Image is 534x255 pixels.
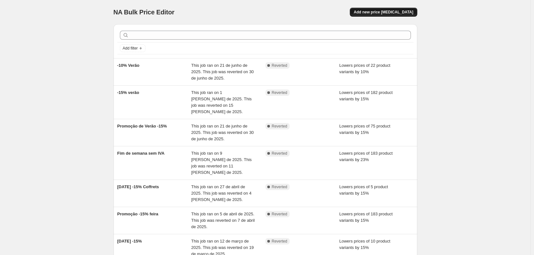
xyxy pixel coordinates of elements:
[191,184,251,202] span: This job ran on 27 de abril de 2025. This job was reverted on 4 [PERSON_NAME] de 2025.
[354,10,413,15] span: Add new price [MEDICAL_DATA]
[191,212,255,229] span: This job ran on 5 de abril de 2025. This job was reverted on 7 de abril de 2025.
[350,8,417,17] button: Add new price [MEDICAL_DATA]
[272,212,287,217] span: Reverted
[120,44,145,52] button: Add filter
[191,63,254,81] span: This job ran on 21 de junho de 2025. This job was reverted on 30 de junho de 2025.
[117,151,165,156] span: Fim de semana sem IVA
[191,90,252,114] span: This job ran on 1 [PERSON_NAME] de 2025. This job was reverted on 15 [PERSON_NAME] de 2025.
[339,184,388,196] span: Lowers prices of 5 product variants by 15%
[272,151,287,156] span: Reverted
[339,90,393,101] span: Lowers prices of 182 product variants by 15%
[117,184,159,189] span: [DATE] -15% Coffrets
[339,151,393,162] span: Lowers prices of 183 product variants by 23%
[117,239,142,243] span: [DATE] -15%
[117,63,139,68] span: -10% Verão
[114,9,175,16] span: NA Bulk Price Editor
[339,239,390,250] span: Lowers prices of 10 product variants by 15%
[117,212,159,216] span: Promoção -15% feira
[272,184,287,189] span: Reverted
[272,63,287,68] span: Reverted
[339,63,390,74] span: Lowers prices of 22 product variants by 10%
[339,212,393,223] span: Lowers prices of 183 product variants by 15%
[191,151,252,175] span: This job ran on 9 [PERSON_NAME] de 2025. This job was reverted on 11 [PERSON_NAME] de 2025.
[272,239,287,244] span: Reverted
[123,46,138,51] span: Add filter
[191,124,254,141] span: This job ran on 21 de junho de 2025. This job was reverted on 30 de junho de 2025.
[272,90,287,95] span: Reverted
[117,124,167,128] span: Promoção de Verão -15%
[339,124,390,135] span: Lowers prices of 75 product variants by 15%
[272,124,287,129] span: Reverted
[117,90,139,95] span: -15% verão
